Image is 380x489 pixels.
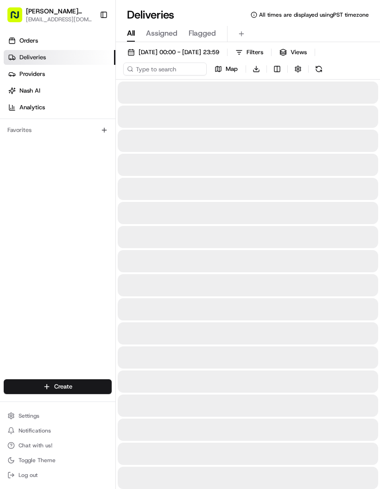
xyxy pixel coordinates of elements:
[19,70,45,78] span: Providers
[4,4,96,26] button: [PERSON_NAME] Transportation[EMAIL_ADDRESS][DOMAIN_NAME]
[4,100,115,115] a: Analytics
[4,409,112,422] button: Settings
[19,471,38,479] span: Log out
[4,83,115,98] a: Nash AI
[210,63,242,75] button: Map
[146,28,177,39] span: Assigned
[247,48,263,56] span: Filters
[19,87,40,95] span: Nash AI
[19,412,39,420] span: Settings
[259,11,369,19] span: All times are displayed using PST timezone
[26,6,92,16] button: [PERSON_NAME] Transportation
[4,379,112,394] button: Create
[123,63,207,75] input: Type to search
[189,28,216,39] span: Flagged
[139,48,219,56] span: [DATE] 00:00 - [DATE] 23:59
[312,63,325,75] button: Refresh
[19,103,45,112] span: Analytics
[4,33,115,48] a: Orders
[19,37,38,45] span: Orders
[19,53,46,62] span: Deliveries
[4,424,112,437] button: Notifications
[231,46,267,59] button: Filters
[4,67,115,81] a: Providers
[4,50,115,65] a: Deliveries
[4,439,112,452] button: Chat with us!
[19,442,52,449] span: Chat with us!
[127,7,174,22] h1: Deliveries
[226,65,238,73] span: Map
[4,123,112,138] div: Favorites
[127,28,135,39] span: All
[26,16,92,23] button: [EMAIL_ADDRESS][DOMAIN_NAME]
[4,469,112,482] button: Log out
[4,454,112,467] button: Toggle Theme
[291,48,307,56] span: Views
[123,46,223,59] button: [DATE] 00:00 - [DATE] 23:59
[19,457,56,464] span: Toggle Theme
[275,46,311,59] button: Views
[19,427,51,434] span: Notifications
[54,382,72,391] span: Create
